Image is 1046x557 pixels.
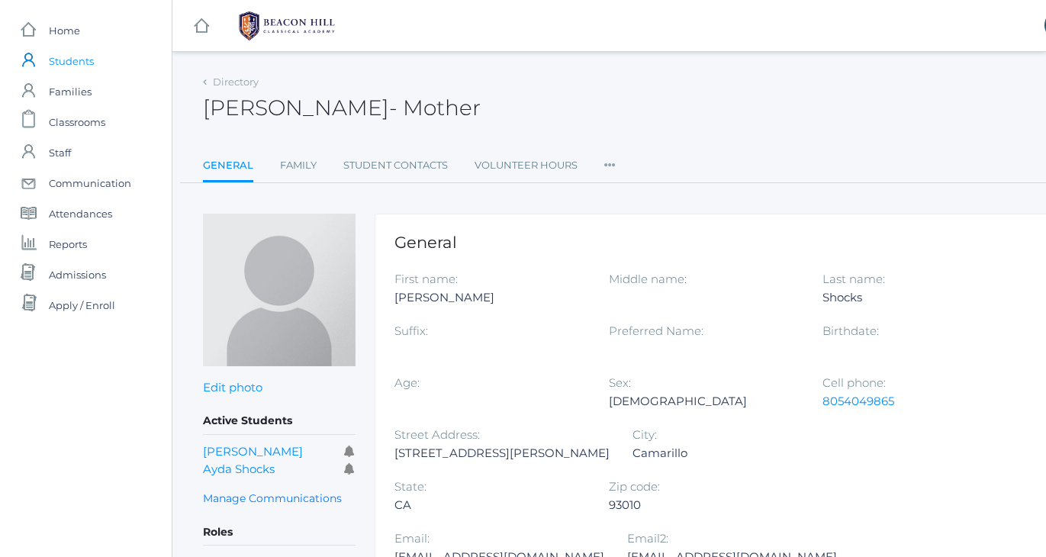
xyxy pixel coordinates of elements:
div: CA [394,496,586,514]
a: 8054049865 [822,394,894,408]
span: Communication [49,168,131,198]
a: Manage Communications [203,490,342,507]
div: [STREET_ADDRESS][PERSON_NAME] [394,444,610,462]
a: Volunteer Hours [475,150,578,181]
a: General [203,150,253,183]
a: Edit photo [203,380,262,394]
a: Student Contacts [343,150,448,181]
div: [PERSON_NAME] [394,288,586,307]
span: Reports [49,229,87,259]
span: Students [49,46,94,76]
a: [PERSON_NAME] [203,444,303,459]
h2: [PERSON_NAME] [203,96,481,120]
span: - Mother [389,95,481,121]
span: Admissions [49,259,106,290]
label: Cell phone: [822,375,886,390]
label: Birthdate: [822,324,879,338]
label: Zip code: [609,479,660,494]
label: State: [394,479,426,494]
label: Email2: [627,531,668,546]
label: Preferred Name: [609,324,703,338]
label: Age: [394,375,420,390]
h1: General [394,233,1038,251]
img: 1_BHCALogos-05.png [230,7,344,45]
span: Families [49,76,92,107]
label: Suffix: [394,324,428,338]
i: Receives communications for this student [344,446,356,457]
h5: Roles [203,520,356,546]
div: 93010 [609,496,800,514]
a: Family [280,150,317,181]
i: Receives communications for this student [344,463,356,475]
span: Apply / Enroll [49,290,115,320]
span: Home [49,15,80,46]
label: City: [632,427,657,442]
span: Staff [49,137,71,168]
div: [DEMOGRAPHIC_DATA] [609,392,800,411]
a: Ayda Shocks [203,462,275,476]
span: Classrooms [49,107,105,137]
label: Middle name: [609,272,687,286]
h5: Active Students [203,408,356,434]
label: First name: [394,272,458,286]
span: Attendances [49,198,112,229]
label: Last name: [822,272,885,286]
label: Street Address: [394,427,480,442]
img: Mikayla Shocks [203,214,356,366]
a: Directory [213,76,259,88]
label: Sex: [609,375,631,390]
div: Shocks [822,288,1014,307]
div: Camarillo [632,444,824,462]
label: Email: [394,531,430,546]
